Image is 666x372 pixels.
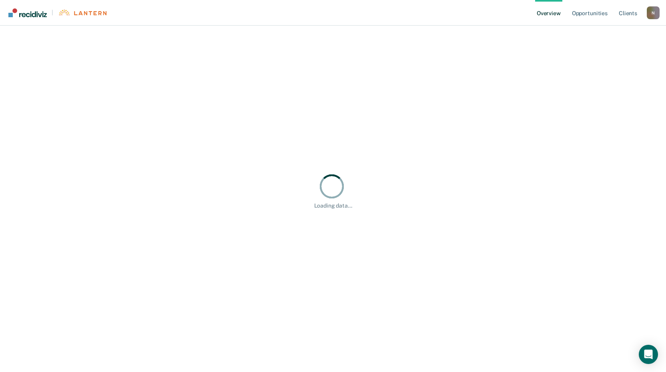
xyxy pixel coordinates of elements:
[647,6,660,19] button: Profile dropdown button
[47,9,58,16] span: |
[314,202,352,209] div: Loading data...
[647,6,660,19] div: N
[639,345,658,364] div: Open Intercom Messenger
[58,10,106,16] img: Lantern
[8,8,47,17] img: Recidiviz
